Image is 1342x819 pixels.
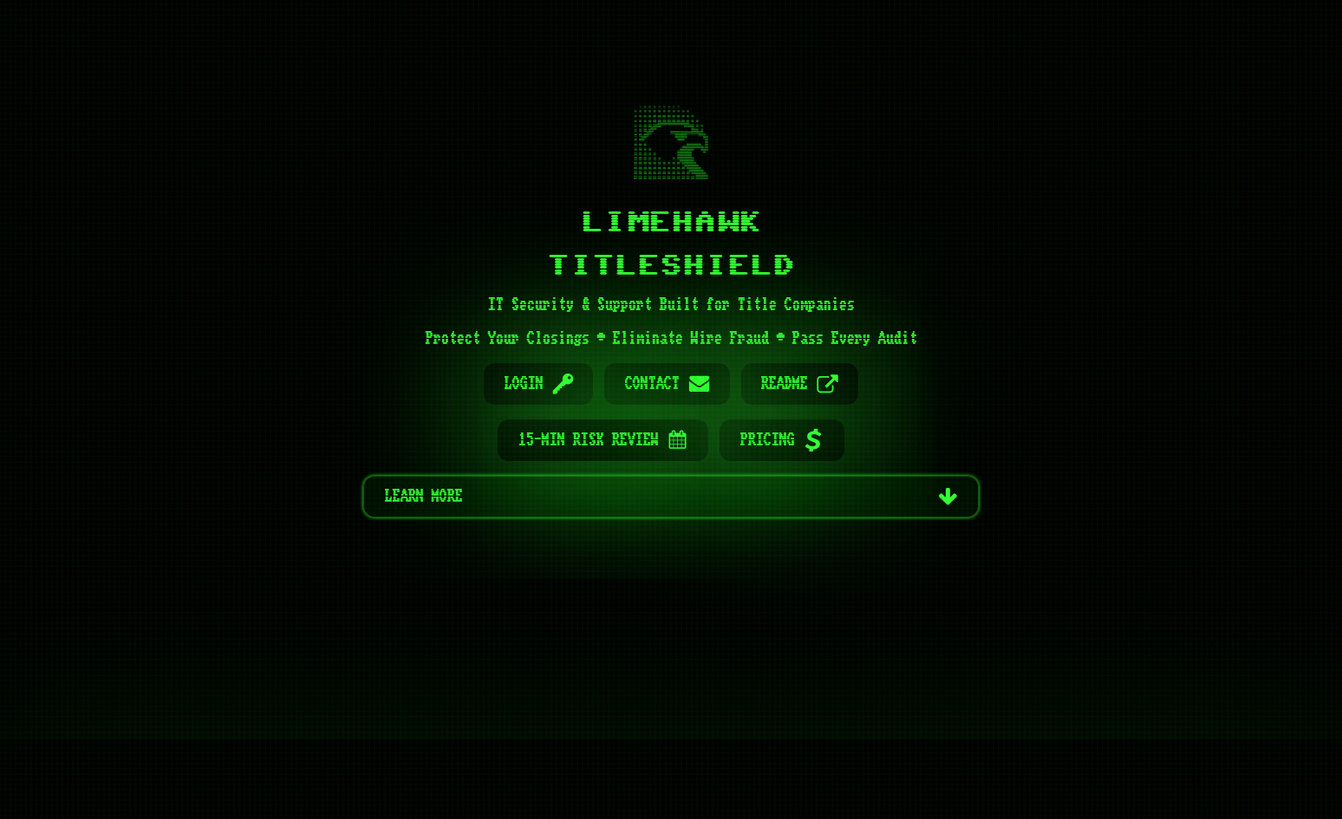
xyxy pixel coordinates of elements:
a: README [741,363,858,405]
span: Contact [625,363,680,405]
h1: Protect Your Closings • Eliminate Wire Fraud • Pass Every Audit [363,329,980,348]
p: TitleShield [363,252,980,281]
a: Pricing [720,419,844,461]
a: Contact [604,363,729,405]
h1: Limehawk [363,209,980,237]
span: Learn more [385,477,928,517]
a: Login [484,363,593,405]
span: Login [505,363,544,405]
span: README [761,363,808,405]
span: Pricing [740,419,795,461]
span: 15-Min Risk Review [518,419,659,461]
a: Learn more [363,476,980,517]
a: 15-Min Risk Review [498,419,708,461]
h1: IT Security & Support Built for Title Companies [363,296,980,315]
